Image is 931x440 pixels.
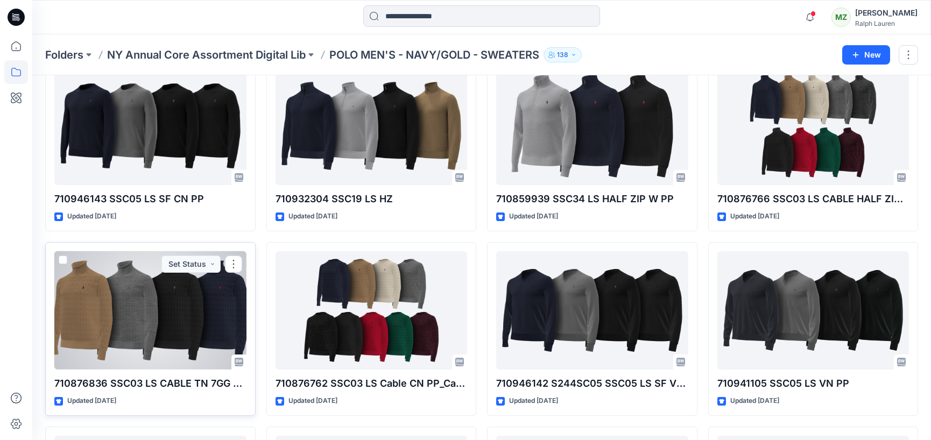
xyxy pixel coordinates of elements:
p: 710946143 SSC05 LS SF CN PP [54,191,246,207]
p: Updated [DATE] [730,395,779,407]
p: Updated [DATE] [509,395,558,407]
a: 710876836 SSC03 LS CABLE TN 7GG 1END CABLE WOOL- CASHMERE (2) [54,251,246,370]
p: Updated [DATE] [288,395,337,407]
a: Folders [45,47,83,62]
p: Updated [DATE] [288,211,337,222]
a: NY Annual Core Assortment Digital Lib [107,47,306,62]
div: Ralph Lauren [855,19,918,27]
p: 710859939 SSC34 LS HALF ZIP W PP [496,191,688,207]
p: 710932304 SSC19 LS HZ [276,191,468,207]
p: Updated [DATE] [730,211,779,222]
p: 710876836 SSC03 LS CABLE TN 7GG 1END CABLE WOOL- CASHMERE (2) [54,376,246,391]
div: MZ [831,8,851,27]
p: Updated [DATE] [67,395,116,407]
p: Updated [DATE] [67,211,116,222]
a: 710859939 SSC34 LS HALF ZIP W PP [496,67,688,185]
p: 710876762 SSC03 LS Cable CN PP_Cash Cable [276,376,468,391]
p: 138 [557,49,568,61]
p: 710946142 S244SC05 SSC05 LS SF VN PP [496,376,688,391]
p: 710941105 SSC05 LS VN PP [717,376,909,391]
p: POLO MEN'S - NAVY/GOLD - SWEATERS [329,47,539,62]
button: New [842,45,890,65]
button: 138 [544,47,582,62]
p: Updated [DATE] [509,211,558,222]
a: 710876766 SSC03 LS CABLE HALF ZIP PP [717,67,909,185]
a: 710941105 SSC05 LS VN PP [717,251,909,370]
div: [PERSON_NAME] [855,6,918,19]
a: 710932304 SSC19 LS HZ [276,67,468,185]
a: 710876762 SSC03 LS Cable CN PP_Cash Cable [276,251,468,370]
p: 710876766 SSC03 LS CABLE HALF ZIP PP [717,191,909,207]
a: 710946142 S244SC05 SSC05 LS SF VN PP [496,251,688,370]
a: 710946143 SSC05 LS SF CN PP [54,67,246,185]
